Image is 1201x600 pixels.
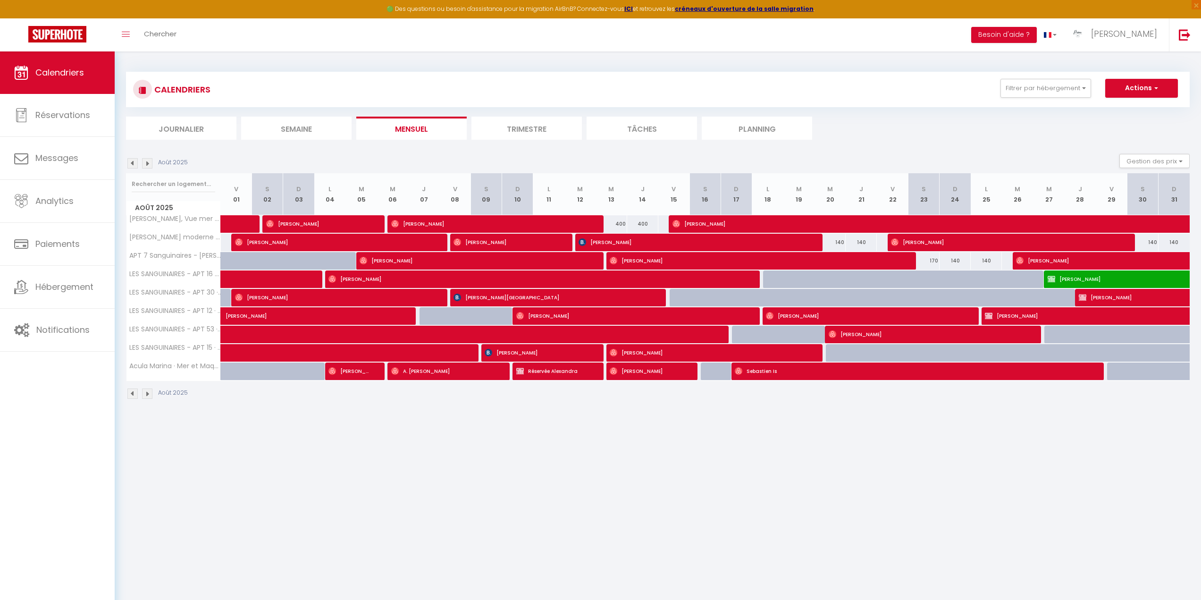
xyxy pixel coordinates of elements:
abbr: D [296,185,301,194]
div: 140 [815,234,846,251]
span: LES SANGUINAIRES - APT 16 - T2 Dolce Vita - Vue Mer, [PERSON_NAME] & Plage [128,270,222,278]
span: A. [PERSON_NAME] [391,362,495,380]
li: Mensuel [356,117,467,140]
a: ICI [624,5,633,13]
input: Rechercher un logement... [132,176,215,193]
div: 140 [846,234,877,251]
span: [PERSON_NAME] [579,233,807,251]
li: Journalier [126,117,236,140]
a: Chercher [137,18,184,51]
th: 23 [908,173,940,215]
span: [PERSON_NAME] [328,270,744,288]
span: [PERSON_NAME][GEOGRAPHIC_DATA] [454,288,651,306]
th: 17 [721,173,752,215]
abbr: S [703,185,707,194]
li: Trimestre [471,117,582,140]
abbr: S [1141,185,1145,194]
th: 29 [1096,173,1127,215]
th: 19 [783,173,815,215]
a: [PERSON_NAME] [221,307,252,325]
span: [PERSON_NAME] [360,252,588,270]
th: 12 [564,173,596,215]
li: Semaine [241,117,352,140]
button: Besoin d'aide ? [971,27,1037,43]
span: [PERSON_NAME] [985,307,1137,325]
span: [PERSON_NAME] [672,215,1063,233]
abbr: V [234,185,238,194]
span: Analytics [35,195,74,207]
abbr: V [453,185,457,194]
span: [PERSON_NAME] [610,252,900,270]
th: 01 [221,173,252,215]
span: [PERSON_NAME] moderne 2 chambres à proximité de la mer [128,234,222,241]
th: 24 [940,173,971,215]
th: 18 [752,173,783,215]
span: LES SANGUINAIRES - APT 30 · Confort & Sérénité – 2 Chambres, Piscine & Plage [128,289,222,296]
span: Réservations [35,109,90,121]
abbr: S [922,185,926,194]
span: [PERSON_NAME] [485,344,588,362]
span: APT 7 Sanguinaires - [PERSON_NAME] · T2 Harmonie - Élégance, Vue Mer, [PERSON_NAME] & Plage [128,252,222,259]
th: 30 [1127,173,1158,215]
abbr: J [859,185,863,194]
abbr: L [985,185,988,194]
span: LES SANGUINAIRES - APT 53 · T2 Cosy Grande Terrasse – Piscine & Plage à 100m [128,326,222,333]
th: 26 [1002,173,1033,215]
span: Messages [35,152,78,164]
button: Filtrer par hébergement [1000,79,1091,98]
div: 400 [627,215,658,233]
th: 14 [627,173,658,215]
abbr: M [608,185,614,194]
th: 08 [439,173,470,215]
div: 140 [1127,234,1158,251]
th: 09 [470,173,502,215]
span: Hébergement [35,281,93,293]
span: Calendriers [35,67,84,78]
span: [PERSON_NAME] [1091,28,1157,40]
img: logout [1179,29,1191,41]
abbr: V [1109,185,1114,194]
th: 10 [502,173,533,215]
span: [PERSON_NAME] [391,215,588,233]
abbr: M [577,185,583,194]
span: [PERSON_NAME] [610,362,682,380]
span: [PERSON_NAME] [516,307,745,325]
span: [PERSON_NAME] [829,325,1026,343]
span: Réservée Alexandra [516,362,589,380]
span: [PERSON_NAME] [1016,252,1168,270]
strong: créneaux d'ouverture de la salle migration [675,5,814,13]
span: [PERSON_NAME] [454,233,557,251]
th: 02 [252,173,283,215]
abbr: M [1015,185,1020,194]
th: 04 [314,173,345,215]
a: ... [PERSON_NAME] [1064,18,1169,51]
abbr: V [672,185,676,194]
th: 28 [1065,173,1096,215]
abbr: M [1046,185,1052,194]
th: 15 [658,173,689,215]
span: [PERSON_NAME] [891,233,1119,251]
span: Août 2025 [126,201,220,215]
abbr: M [390,185,395,194]
th: 31 [1159,173,1190,215]
abbr: M [827,185,833,194]
th: 06 [377,173,408,215]
li: Planning [702,117,812,140]
span: Sebastien Is [735,362,1088,380]
abbr: M [359,185,364,194]
div: 140 [940,252,971,270]
span: Chercher [144,29,176,39]
th: 27 [1033,173,1065,215]
span: [PERSON_NAME] [266,215,370,233]
li: Tâches [587,117,697,140]
button: Gestion des prix [1119,154,1190,168]
abbr: S [484,185,488,194]
th: 21 [846,173,877,215]
button: Actions [1105,79,1178,98]
span: Acula Marina · Mer et Maquis Corse [128,363,222,370]
abbr: L [547,185,550,194]
img: ... [1071,27,1085,41]
p: Août 2025 [158,158,188,167]
span: [PERSON_NAME] [766,307,963,325]
th: 25 [971,173,1002,215]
